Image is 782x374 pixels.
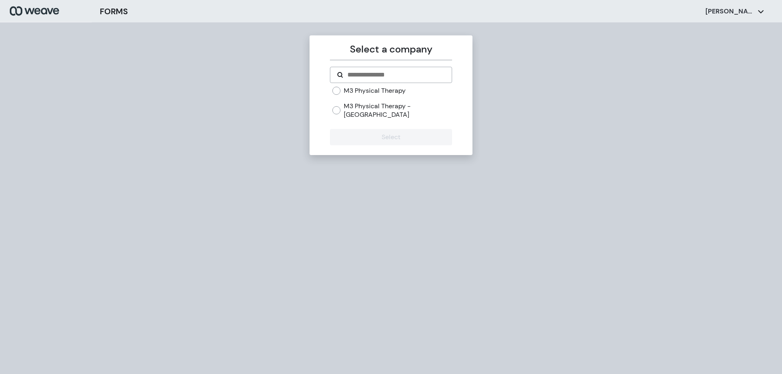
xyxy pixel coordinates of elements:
[344,86,406,95] label: M3 Physical Therapy
[344,102,452,119] label: M3 Physical Therapy - [GEOGRAPHIC_DATA]
[705,7,754,16] p: [PERSON_NAME]
[347,70,445,80] input: Search
[100,5,128,17] h3: FORMS
[330,42,452,57] p: Select a company
[330,129,452,145] button: Select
